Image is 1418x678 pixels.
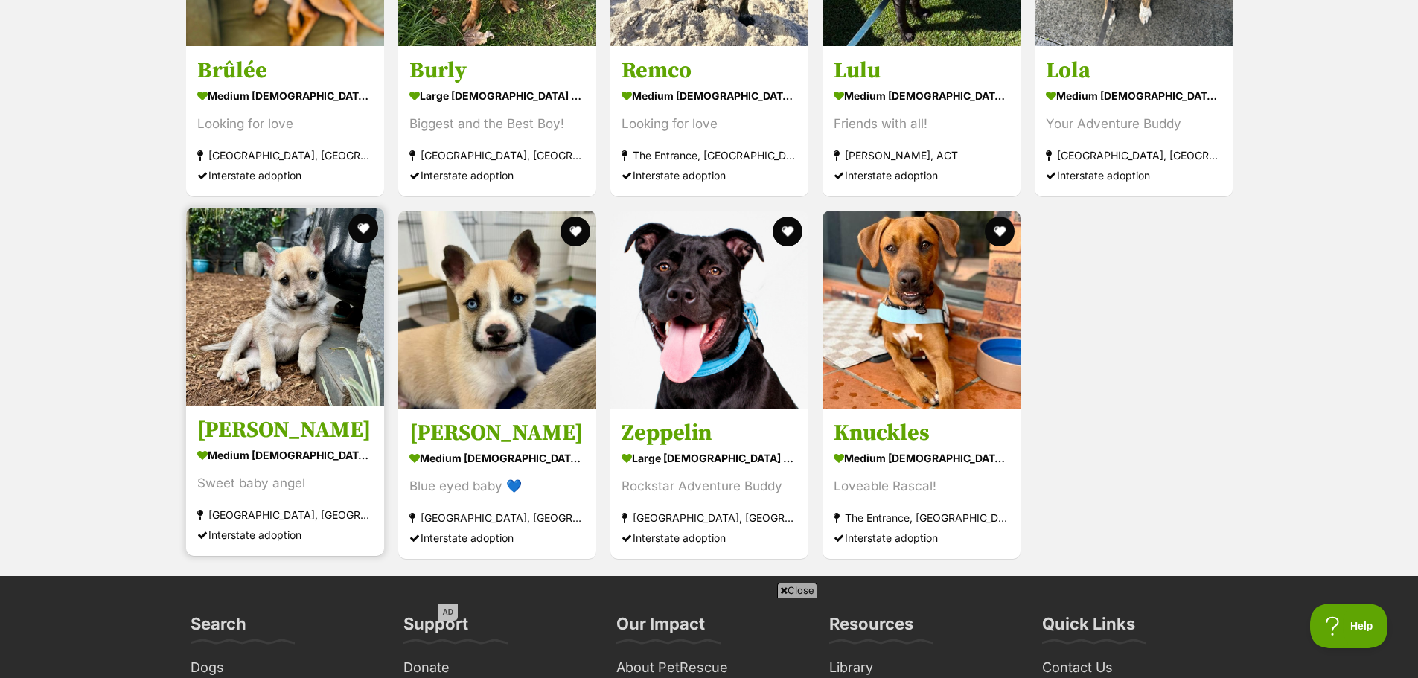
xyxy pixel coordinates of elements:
[622,448,797,470] div: large [DEMOGRAPHIC_DATA] Dog
[622,508,797,528] div: [GEOGRAPHIC_DATA], [GEOGRAPHIC_DATA]
[1046,114,1221,134] div: Your Adventure Buddy
[777,583,817,598] span: Close
[622,528,797,549] div: Interstate adoption
[622,114,797,134] div: Looking for love
[1046,57,1221,85] h3: Lola
[409,114,585,134] div: Biggest and the Best Boy!
[197,114,373,134] div: Looking for love
[1310,604,1388,648] iframe: Help Scout Beacon - Open
[197,57,373,85] h3: Brûlée
[622,420,797,448] h3: Zeppelin
[197,85,373,106] div: medium [DEMOGRAPHIC_DATA] Dog
[985,217,1015,246] button: favourite
[409,165,585,185] div: Interstate adoption
[197,505,373,525] div: [GEOGRAPHIC_DATA], [GEOGRAPHIC_DATA]
[191,613,246,643] h3: Search
[610,45,808,196] a: Remco medium [DEMOGRAPHIC_DATA] Dog Looking for love The Entrance, [GEOGRAPHIC_DATA] Interstate a...
[438,604,458,621] span: AD
[834,85,1009,106] div: medium [DEMOGRAPHIC_DATA] Dog
[1042,613,1135,643] h3: Quick Links
[398,45,596,196] a: Burly large [DEMOGRAPHIC_DATA] Dog Biggest and the Best Boy! [GEOGRAPHIC_DATA], [GEOGRAPHIC_DATA]...
[834,114,1009,134] div: Friends with all!
[834,477,1009,497] div: Loveable Rascal!
[409,85,585,106] div: large [DEMOGRAPHIC_DATA] Dog
[823,45,1021,196] a: Lulu medium [DEMOGRAPHIC_DATA] Dog Friends with all! [PERSON_NAME], ACT Interstate adoption favou...
[409,420,585,448] h3: [PERSON_NAME]
[186,45,384,196] a: Brûlée medium [DEMOGRAPHIC_DATA] Dog Looking for love [GEOGRAPHIC_DATA], [GEOGRAPHIC_DATA] Inters...
[823,211,1021,409] img: Knuckles
[197,525,373,546] div: Interstate adoption
[409,448,585,470] div: medium [DEMOGRAPHIC_DATA] Dog
[1046,145,1221,165] div: [GEOGRAPHIC_DATA], [GEOGRAPHIC_DATA]
[834,165,1009,185] div: Interstate adoption
[834,508,1009,528] div: The Entrance, [GEOGRAPHIC_DATA]
[197,417,373,445] h3: [PERSON_NAME]
[622,165,797,185] div: Interstate adoption
[186,406,384,557] a: [PERSON_NAME] medium [DEMOGRAPHIC_DATA] Dog Sweet baby angel [GEOGRAPHIC_DATA], [GEOGRAPHIC_DATA]...
[561,217,590,246] button: favourite
[398,409,596,560] a: [PERSON_NAME] medium [DEMOGRAPHIC_DATA] Dog Blue eyed baby 💙 [GEOGRAPHIC_DATA], [GEOGRAPHIC_DATA]...
[610,211,808,409] img: Zeppelin
[438,604,980,671] iframe: Advertisement
[197,165,373,185] div: Interstate adoption
[773,217,802,246] button: favourite
[409,508,585,528] div: [GEOGRAPHIC_DATA], [GEOGRAPHIC_DATA]
[403,613,468,643] h3: Support
[834,145,1009,165] div: [PERSON_NAME], ACT
[622,57,797,85] h3: Remco
[197,474,373,494] div: Sweet baby angel
[348,214,378,243] button: favourite
[610,409,808,560] a: Zeppelin large [DEMOGRAPHIC_DATA] Dog Rockstar Adventure Buddy [GEOGRAPHIC_DATA], [GEOGRAPHIC_DAT...
[1046,165,1221,185] div: Interstate adoption
[622,145,797,165] div: The Entrance, [GEOGRAPHIC_DATA]
[409,145,585,165] div: [GEOGRAPHIC_DATA], [GEOGRAPHIC_DATA]
[823,409,1021,560] a: Knuckles medium [DEMOGRAPHIC_DATA] Dog Loveable Rascal! The Entrance, [GEOGRAPHIC_DATA] Interstat...
[409,528,585,549] div: Interstate adoption
[398,211,596,409] img: Weyland
[834,57,1009,85] h3: Lulu
[622,85,797,106] div: medium [DEMOGRAPHIC_DATA] Dog
[834,420,1009,448] h3: Knuckles
[1035,45,1233,196] a: Lola medium [DEMOGRAPHIC_DATA] Dog Your Adventure Buddy [GEOGRAPHIC_DATA], [GEOGRAPHIC_DATA] Inte...
[186,208,384,406] img: Yutani
[622,477,797,497] div: Rockstar Adventure Buddy
[409,477,585,497] div: Blue eyed baby 💙
[834,528,1009,549] div: Interstate adoption
[834,448,1009,470] div: medium [DEMOGRAPHIC_DATA] Dog
[409,57,585,85] h3: Burly
[197,445,373,467] div: medium [DEMOGRAPHIC_DATA] Dog
[1046,85,1221,106] div: medium [DEMOGRAPHIC_DATA] Dog
[197,145,373,165] div: [GEOGRAPHIC_DATA], [GEOGRAPHIC_DATA]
